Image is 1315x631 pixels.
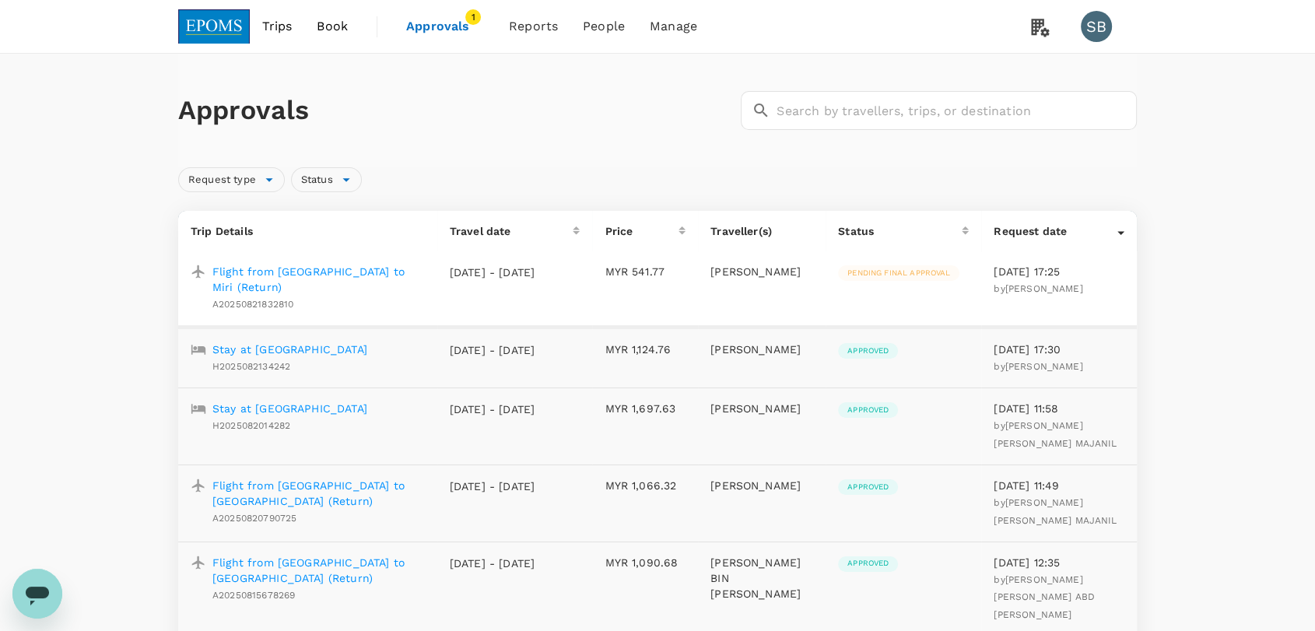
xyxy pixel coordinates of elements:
a: Flight from [GEOGRAPHIC_DATA] to [GEOGRAPHIC_DATA] (Return) [212,555,425,586]
span: [PERSON_NAME] [PERSON_NAME] ABD [PERSON_NAME] [994,574,1095,621]
span: by [994,361,1082,372]
p: [DATE] - [DATE] [450,342,535,358]
p: [DATE] 11:49 [994,478,1124,493]
div: Status [291,167,362,192]
p: [DATE] - [DATE] [450,479,535,494]
div: Request type [178,167,285,192]
a: Flight from [GEOGRAPHIC_DATA] to [GEOGRAPHIC_DATA] (Return) [212,478,425,509]
span: H2025082014282 [212,420,290,431]
p: MYR 541.77 [605,264,686,279]
span: Trips [262,17,293,36]
span: Approved [838,558,898,569]
h1: Approvals [178,94,735,127]
span: by [994,283,1082,294]
span: Approved [838,405,898,415]
p: [DATE] - [DATE] [450,556,535,571]
a: Flight from [GEOGRAPHIC_DATA] to Miri (Return) [212,264,425,295]
span: People [583,17,625,36]
span: A20250820790725 [212,513,296,524]
span: Pending final approval [838,268,959,279]
a: Stay at [GEOGRAPHIC_DATA] [212,401,367,416]
p: Trip Details [191,223,425,239]
span: Request type [179,173,265,188]
span: [PERSON_NAME] [PERSON_NAME] MAJANIL [994,420,1117,449]
p: [PERSON_NAME] [710,401,813,416]
div: Price [605,223,679,239]
div: Travel date [450,223,573,239]
span: 1 [465,9,481,25]
p: [DATE] 11:58 [994,401,1124,416]
p: MYR 1,124.76 [605,342,686,357]
span: [PERSON_NAME] [1005,361,1083,372]
span: Reports [509,17,558,36]
span: H2025082134242 [212,361,290,372]
p: MYR 1,697.63 [605,401,686,416]
div: Request date [994,223,1117,239]
span: [PERSON_NAME] [1005,283,1083,294]
span: Manage [650,17,697,36]
p: Traveller(s) [710,223,813,239]
span: Approved [838,482,898,493]
input: Search by travellers, trips, or destination [777,91,1137,130]
span: [PERSON_NAME] [PERSON_NAME] MAJANIL [994,497,1117,526]
div: SB [1081,11,1112,42]
p: [DATE] 12:35 [994,555,1124,570]
p: [PERSON_NAME] [710,342,813,357]
p: MYR 1,090.68 [605,555,686,570]
p: MYR 1,066.32 [605,478,686,493]
span: Approved [838,345,898,356]
p: [DATE] 17:25 [994,264,1124,279]
p: [DATE] - [DATE] [450,401,535,417]
span: Approvals [406,17,484,36]
span: Status [292,173,342,188]
span: by [994,420,1117,449]
span: A20250815678269 [212,590,295,601]
span: by [994,574,1095,621]
img: EPOMS SDN BHD [178,9,250,44]
div: Status [838,223,962,239]
p: [PERSON_NAME] BIN [PERSON_NAME] [710,555,813,601]
p: [DATE] - [DATE] [450,265,535,280]
p: [PERSON_NAME] [710,264,813,279]
p: [PERSON_NAME] [710,478,813,493]
iframe: Button to launch messaging window [12,569,62,619]
p: [DATE] 17:30 [994,342,1124,357]
span: A20250821832810 [212,299,293,310]
span: by [994,497,1117,526]
a: Stay at [GEOGRAPHIC_DATA] [212,342,367,357]
span: Book [317,17,348,36]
